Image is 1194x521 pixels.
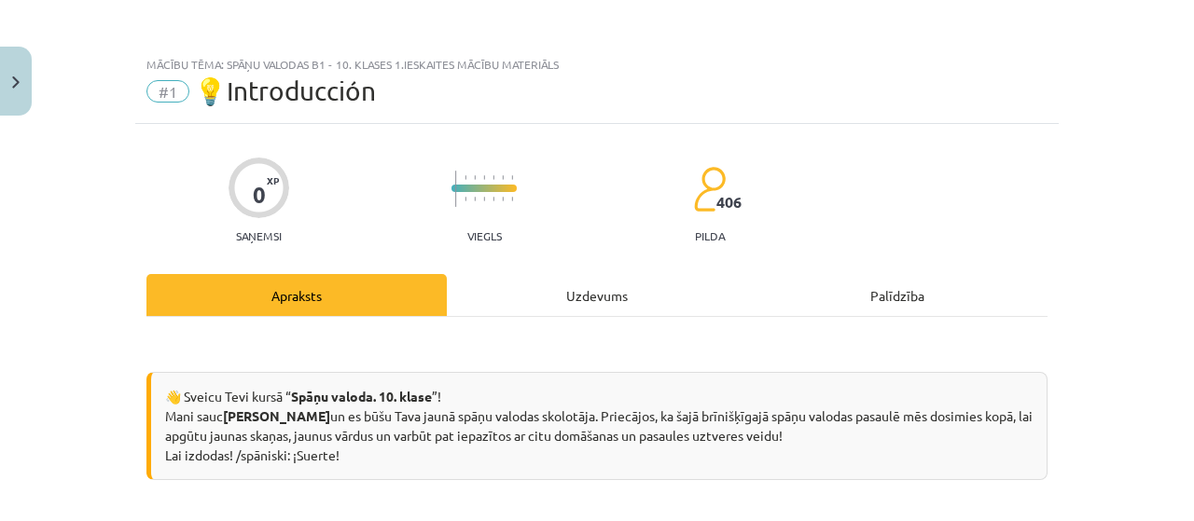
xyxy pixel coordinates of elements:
div: 0 [253,182,266,208]
img: icon-short-line-57e1e144782c952c97e751825c79c345078a6d821885a25fce030b3d8c18986b.svg [474,175,476,180]
p: Saņemsi [229,229,289,242]
div: Mācību tēma: Spāņu valodas b1 - 10. klases 1.ieskaites mācību materiāls [146,58,1048,71]
img: icon-short-line-57e1e144782c952c97e751825c79c345078a6d821885a25fce030b3d8c18986b.svg [474,197,476,201]
img: icon-short-line-57e1e144782c952c97e751825c79c345078a6d821885a25fce030b3d8c18986b.svg [502,175,504,180]
div: 👋 Sveicu Tevi kursā “ ”! Mani sauc un es būšu Tava jaunā spāņu valodas skolotāja. Priecājos, ka š... [146,372,1048,480]
div: Apraksts [146,274,447,316]
strong: [PERSON_NAME] [223,407,330,424]
img: icon-short-line-57e1e144782c952c97e751825c79c345078a6d821885a25fce030b3d8c18986b.svg [511,197,513,201]
div: Uzdevums [447,274,747,316]
img: icon-short-line-57e1e144782c952c97e751825c79c345078a6d821885a25fce030b3d8c18986b.svg [483,175,485,180]
span: 💡Introducción [194,75,376,106]
img: icon-close-lesson-0947bae3869378f0d4975bcd49f059093ad1ed9edebbc8119c70593378902aed.svg [12,76,20,89]
img: students-c634bb4e5e11cddfef0936a35e636f08e4e9abd3cc4e673bd6f9a4125e45ecb1.svg [693,166,726,213]
span: 406 [716,194,742,211]
img: icon-short-line-57e1e144782c952c97e751825c79c345078a6d821885a25fce030b3d8c18986b.svg [465,175,466,180]
img: icon-short-line-57e1e144782c952c97e751825c79c345078a6d821885a25fce030b3d8c18986b.svg [483,197,485,201]
img: icon-short-line-57e1e144782c952c97e751825c79c345078a6d821885a25fce030b3d8c18986b.svg [511,175,513,180]
img: icon-short-line-57e1e144782c952c97e751825c79c345078a6d821885a25fce030b3d8c18986b.svg [502,197,504,201]
p: pilda [695,229,725,242]
img: icon-long-line-d9ea69661e0d244f92f715978eff75569469978d946b2353a9bb055b3ed8787d.svg [455,171,457,207]
img: icon-short-line-57e1e144782c952c97e751825c79c345078a6d821885a25fce030b3d8c18986b.svg [465,197,466,201]
strong: Spāņu valoda. 10. klase [291,388,432,404]
span: #1 [146,80,189,103]
div: Palīdzība [747,274,1048,316]
img: icon-short-line-57e1e144782c952c97e751825c79c345078a6d821885a25fce030b3d8c18986b.svg [493,197,494,201]
img: icon-short-line-57e1e144782c952c97e751825c79c345078a6d821885a25fce030b3d8c18986b.svg [493,175,494,180]
p: Viegls [467,229,502,242]
span: XP [267,175,279,185]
